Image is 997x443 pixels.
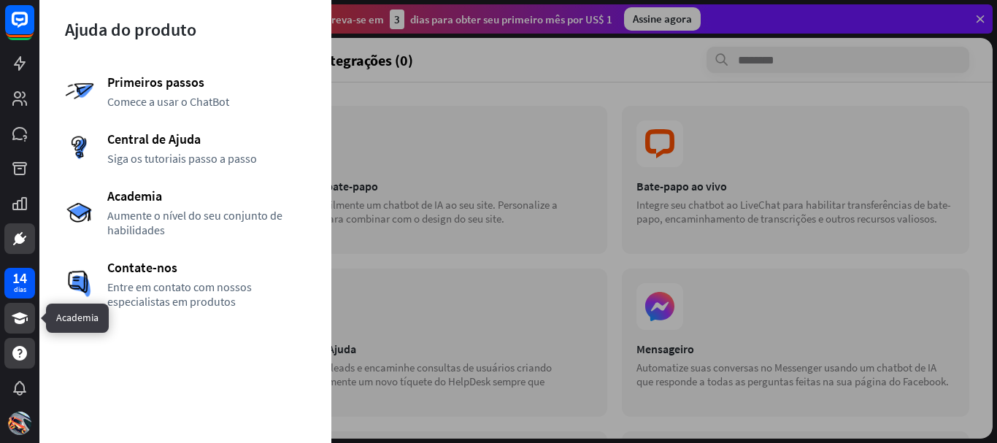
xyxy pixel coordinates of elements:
[107,280,252,309] font: Entre em contato com nossos especialistas em produtos
[107,74,204,90] font: Primeiros passos
[107,131,201,147] font: Central de Ajuda
[4,268,35,298] a: 14 dias
[65,18,196,41] font: Ajuda do produto
[12,6,55,50] button: Abra o widget de bate-papo do LiveChat
[107,151,257,166] font: Siga os tutoriais passo a passo
[14,285,26,294] font: dias
[107,259,177,276] font: Contate-nos
[107,94,229,109] font: Comece a usar o ChatBot
[107,208,282,237] font: Aumente o nível do seu conjunto de habilidades
[107,188,162,204] font: Academia
[12,269,27,287] font: 14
